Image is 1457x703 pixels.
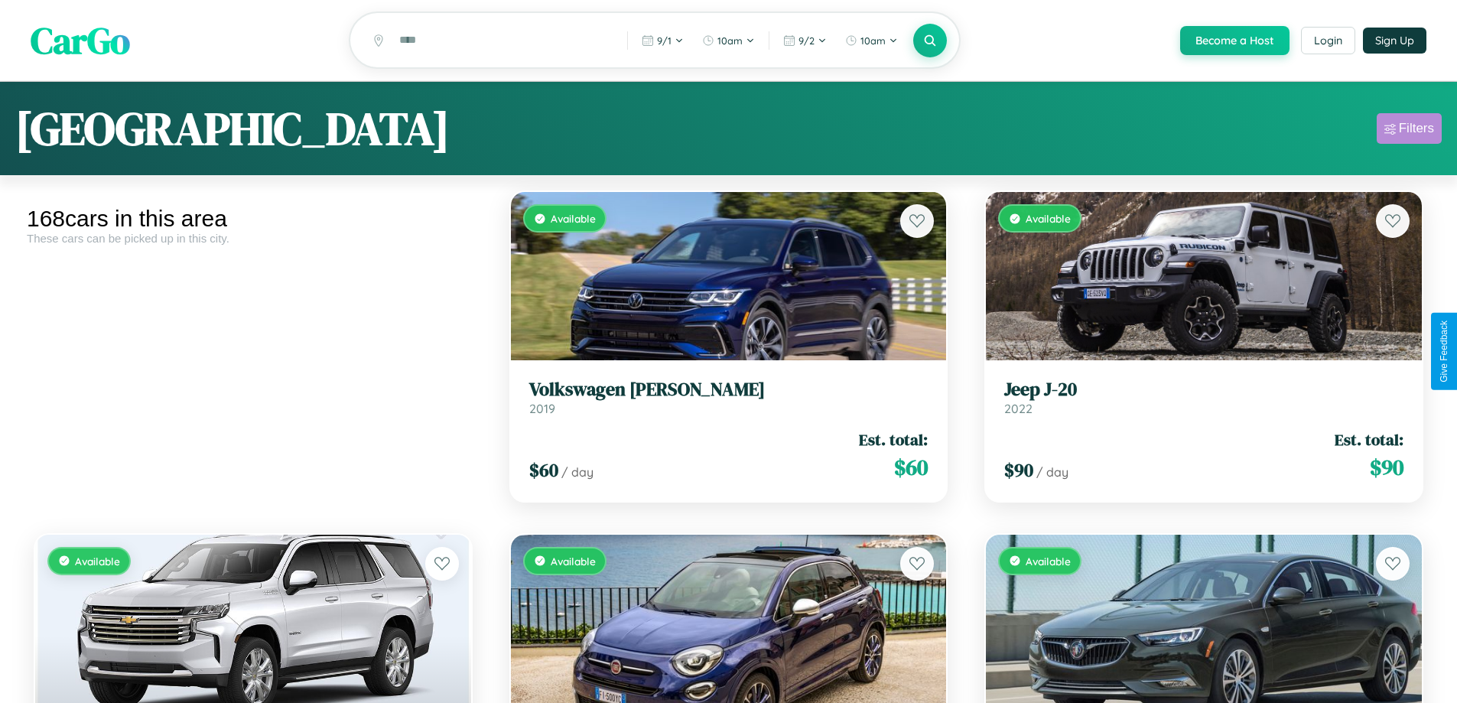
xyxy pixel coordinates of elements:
h1: [GEOGRAPHIC_DATA] [15,97,450,160]
span: $ 90 [1370,452,1403,483]
h3: Volkswagen [PERSON_NAME] [529,379,929,401]
span: Est. total: [859,428,928,451]
button: Login [1301,27,1355,54]
div: Give Feedback [1439,321,1449,382]
span: CarGo [31,15,130,66]
span: Available [1026,212,1071,225]
span: $ 60 [894,452,928,483]
span: 9 / 2 [798,34,815,47]
button: Become a Host [1180,26,1290,55]
button: 9/1 [634,28,691,53]
button: Filters [1377,113,1442,144]
span: Available [551,555,596,568]
button: Sign Up [1363,28,1426,54]
span: Est. total: [1335,428,1403,451]
span: 2022 [1004,401,1033,416]
span: Available [1026,555,1071,568]
span: Available [551,212,596,225]
span: / day [561,464,594,480]
span: 10am [860,34,886,47]
span: 9 / 1 [657,34,672,47]
span: $ 60 [529,457,558,483]
span: Available [75,555,120,568]
a: Jeep J-202022 [1004,379,1403,416]
div: These cars can be picked up in this city. [27,232,480,245]
button: 10am [837,28,906,53]
span: 2019 [529,401,555,416]
span: 10am [717,34,743,47]
div: Filters [1399,121,1434,136]
h3: Jeep J-20 [1004,379,1403,401]
span: / day [1036,464,1068,480]
a: Volkswagen [PERSON_NAME]2019 [529,379,929,416]
button: 10am [694,28,763,53]
button: 9/2 [776,28,834,53]
span: $ 90 [1004,457,1033,483]
div: 168 cars in this area [27,206,480,232]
